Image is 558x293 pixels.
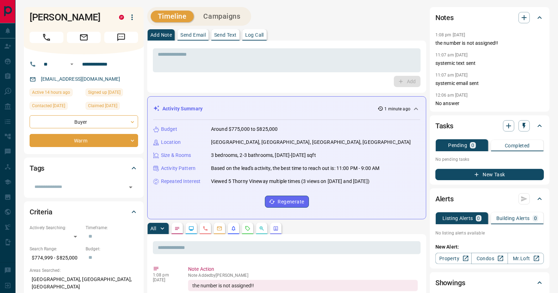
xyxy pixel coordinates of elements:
span: Claimed [DATE] [88,102,117,109]
p: Repeated Interest [161,178,200,185]
p: the number is not assigned!! [435,39,544,47]
p: No answer [435,100,544,107]
p: 12:06 am [DATE] [435,93,468,98]
p: Based on the lead's activity, the best time to reach out is: 11:00 PM - 9:00 AM [211,165,379,172]
svg: Listing Alerts [231,226,236,231]
div: Activity Summary1 minute ago [153,102,420,115]
div: Notes [435,9,544,26]
p: Send Email [180,32,206,37]
a: Mr.Loft [508,253,544,264]
div: Tasks [435,117,544,134]
p: Listing Alerts [442,216,473,221]
div: Thu Sep 11 2025 [86,88,138,98]
p: Building Alerts [496,216,530,221]
button: Open [126,182,136,192]
svg: Notes [174,226,180,231]
p: [GEOGRAPHIC_DATA], [GEOGRAPHIC_DATA], [GEOGRAPHIC_DATA] [30,274,138,293]
h1: [PERSON_NAME] [30,12,108,23]
p: 1 minute ago [385,106,410,112]
p: $774,999 - $825,000 [30,252,82,264]
div: Tags [30,160,138,177]
p: No listing alerts available [435,230,544,236]
div: Warm [30,134,138,147]
h2: Tags [30,163,44,174]
button: Timeline [151,11,194,22]
svg: Opportunities [259,226,265,231]
p: 0 [534,216,537,221]
p: Areas Searched: [30,267,138,274]
p: Note Action [188,265,418,273]
p: Activity Summary [162,105,203,112]
div: the number is not assigned!! [188,280,418,291]
p: [DATE] [153,277,178,282]
div: Alerts [435,190,544,207]
a: Property [435,253,472,264]
span: Active 14 hours ago [32,89,70,96]
svg: Lead Browsing Activity [188,226,194,231]
span: Contacted [DATE] [32,102,65,109]
p: Activity Pattern [161,165,196,172]
p: Note Added by [PERSON_NAME] [188,273,418,278]
p: Budget [161,126,177,133]
svg: Emails [217,226,222,231]
span: Email [67,32,101,43]
p: Actively Searching: [30,225,82,231]
p: All [150,226,156,231]
p: 3 bedrooms, 2-3 bathrooms, [DATE]-[DATE] sqft [211,152,316,159]
p: No pending tasks [435,154,544,165]
button: Campaigns [197,11,248,22]
p: Viewed 5 Thorny Vineway multiple times (3 views on [DATE] and [DATE]) [211,178,370,185]
p: 0 [477,216,480,221]
p: 11:07 am [DATE] [435,73,468,78]
div: Thu Sep 11 2025 [30,102,82,112]
p: Location [161,139,181,146]
div: Thu Sep 11 2025 [30,88,82,98]
div: property.ca [119,15,124,20]
p: Pending [448,143,467,148]
div: Criteria [30,203,138,220]
span: Call [30,32,63,43]
p: Send Text [214,32,237,37]
p: Add Note [150,32,172,37]
div: Showings [435,274,544,291]
p: Around $775,000 to $825,000 [211,126,278,133]
p: Log Call [245,32,264,37]
div: Buyer [30,115,138,128]
span: Message [104,32,138,43]
p: Timeframe: [86,225,138,231]
a: [EMAIL_ADDRESS][DOMAIN_NAME] [41,76,120,82]
p: Size & Rooms [161,152,191,159]
p: Search Range: [30,246,82,252]
h2: Tasks [435,120,453,132]
h2: Alerts [435,193,454,205]
p: 0 [471,143,474,148]
p: systemic text sent [435,60,544,67]
p: Budget: [86,246,138,252]
p: 1:08 pm [153,273,178,277]
h2: Notes [435,12,454,23]
button: New Task [435,169,544,180]
p: 1:08 pm [DATE] [435,32,465,37]
p: 11:07 am [DATE] [435,53,468,57]
button: Open [68,60,76,68]
p: systemic email sent [435,80,544,87]
h2: Criteria [30,206,52,218]
h2: Showings [435,277,465,288]
button: Regenerate [265,196,309,208]
p: [GEOGRAPHIC_DATA], [GEOGRAPHIC_DATA], [GEOGRAPHIC_DATA], [GEOGRAPHIC_DATA] [211,139,411,146]
svg: Requests [245,226,250,231]
svg: Calls [203,226,208,231]
span: Signed up [DATE] [88,89,120,96]
a: Condos [471,253,508,264]
p: New Alert: [435,243,544,251]
div: Thu Sep 11 2025 [86,102,138,112]
svg: Agent Actions [273,226,279,231]
p: Completed [505,143,530,148]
